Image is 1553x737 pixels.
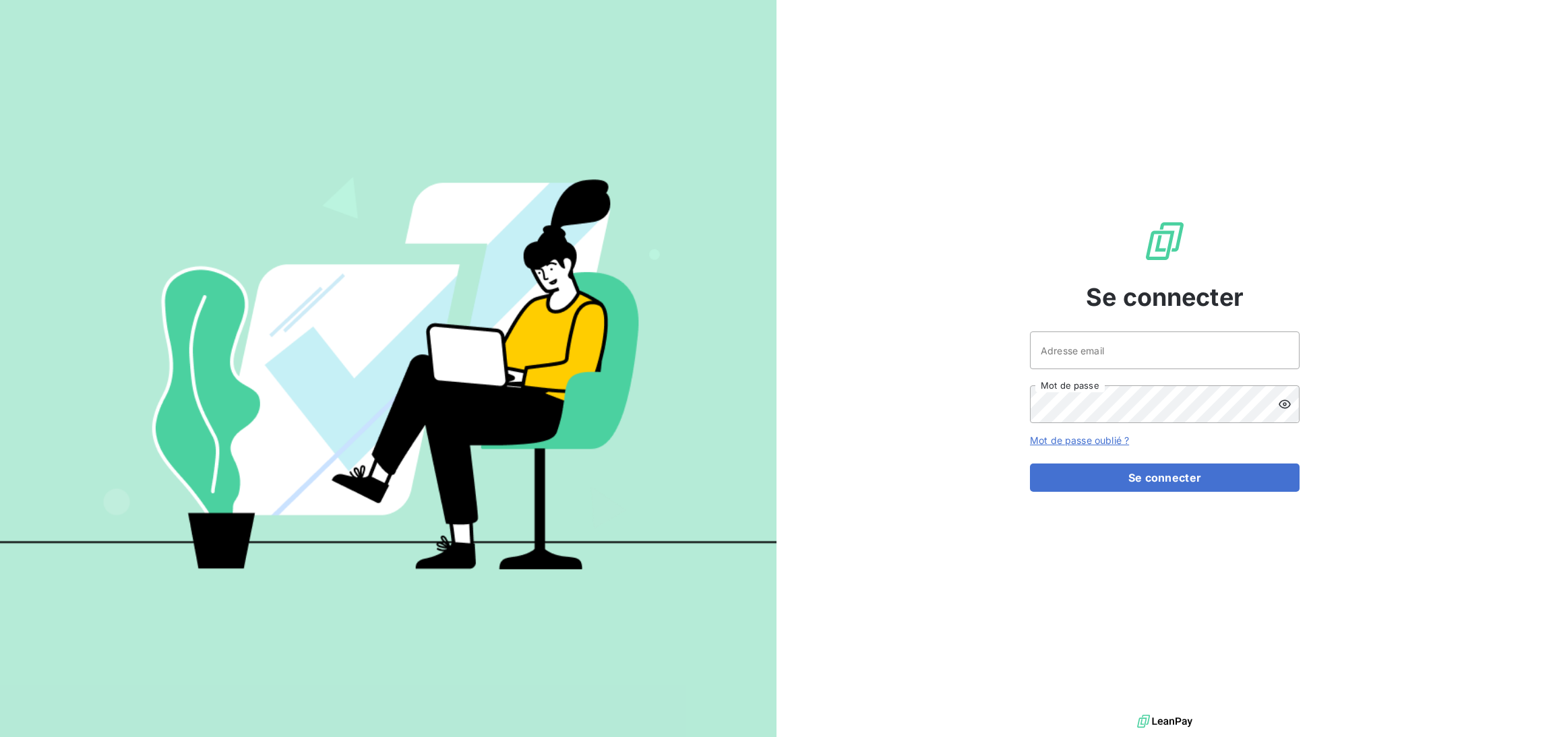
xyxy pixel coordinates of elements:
[1030,463,1300,492] button: Se connecter
[1030,435,1129,446] a: Mot de passe oublié ?
[1137,711,1192,732] img: logo
[1030,331,1300,369] input: placeholder
[1143,220,1186,263] img: Logo LeanPay
[1086,279,1244,315] span: Se connecter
